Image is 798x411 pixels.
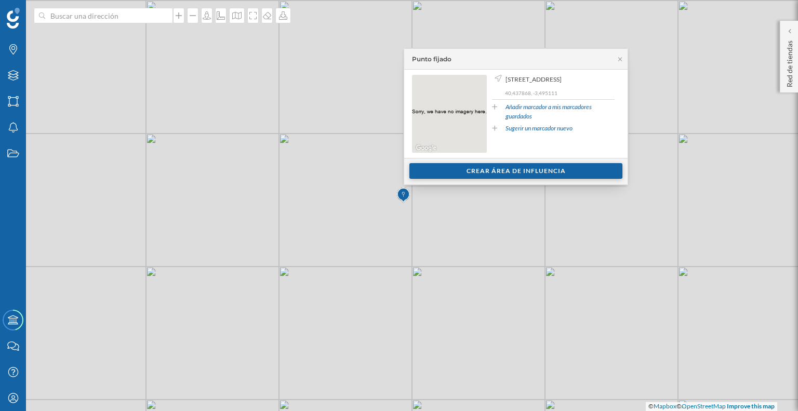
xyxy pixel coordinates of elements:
img: Marker [397,185,410,206]
a: Improve this map [727,402,775,410]
div: Punto fijado [412,55,451,64]
img: Geoblink Logo [7,8,20,29]
a: Sugerir un marcador nuevo [506,124,573,133]
div: © © [646,402,777,411]
a: Añadir marcador a mis marcadores guardados [506,102,615,121]
p: Red de tiendas [784,36,795,87]
span: Soporte [21,7,58,17]
span: [STREET_ADDRESS] [506,75,562,84]
p: 40,437868, -3,495111 [505,89,615,97]
img: streetview [412,75,487,153]
a: OpenStreetMap [682,402,726,410]
a: Mapbox [654,402,676,410]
